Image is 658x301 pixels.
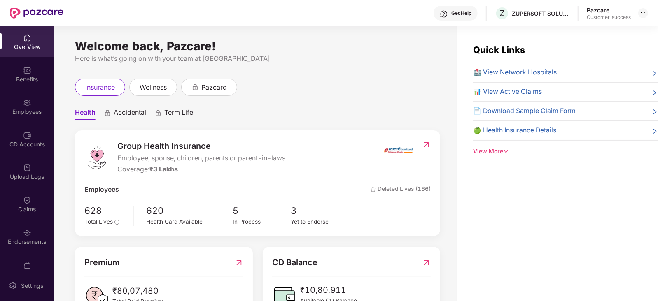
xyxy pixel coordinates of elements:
[473,125,556,136] span: 🍏 Health Insurance Details
[371,185,431,195] span: Deleted Lives (166)
[383,140,414,160] img: insurerIcon
[140,82,167,93] span: wellness
[84,218,113,225] span: Total Lives
[146,204,233,218] span: 620
[164,108,193,120] span: Term Life
[503,148,509,154] span: down
[640,10,646,16] img: svg+xml;base64,PHN2ZyBpZD0iRHJvcGRvd24tMzJ4MzIiIHhtbG5zPSJodHRwOi8vd3d3LnczLm9yZy8yMDAwL3N2ZyIgd2...
[149,165,178,173] span: ₹3 Lakhs
[473,87,542,97] span: 📊 View Active Claims
[201,82,227,93] span: pazcard
[422,141,431,149] img: RedirectIcon
[23,99,31,107] img: svg+xml;base64,PHN2ZyBpZD0iRW1wbG95ZWVzIiB4bWxucz0iaHR0cDovL3d3dy53My5vcmcvMjAwMC9zdmciIHdpZHRoPS...
[117,164,285,175] div: Coverage:
[422,256,431,269] img: RedirectIcon
[23,261,31,269] img: svg+xml;base64,PHN2ZyBpZD0iTXlfT3JkZXJzIiBkYXRhLW5hbWU9Ik15IE9yZGVycyIgeG1sbnM9Imh0dHA6Ly93d3cudz...
[75,43,440,49] div: Welcome back, Pazcare!
[651,69,658,78] span: right
[473,44,525,55] span: Quick Links
[117,153,285,164] span: Employee, spouse, children, parents or parent-in-laws
[473,106,576,116] span: 📄 Download Sample Claim Form
[84,204,128,218] span: 628
[85,82,115,93] span: insurance
[23,196,31,204] img: svg+xml;base64,PHN2ZyBpZD0iQ2xhaW0iIHhtbG5zPSJodHRwOi8vd3d3LnczLm9yZy8yMDAwL3N2ZyIgd2lkdGg9IjIwIi...
[84,256,120,269] span: Premium
[9,282,17,290] img: svg+xml;base64,PHN2ZyBpZD0iU2V0dGluZy0yMHgyMCIgeG1sbnM9Imh0dHA6Ly93d3cudzMub3JnLzIwMDAvc3ZnIiB3aW...
[114,220,119,225] span: info-circle
[371,187,376,192] img: deleteIcon
[651,88,658,97] span: right
[23,164,31,172] img: svg+xml;base64,PHN2ZyBpZD0iVXBsb2FkX0xvZ3MiIGRhdGEtbmFtZT0iVXBsb2FkIExvZ3MiIHhtbG5zPSJodHRwOi8vd3...
[75,53,440,64] div: Here is what’s going on with your team at [GEOGRAPHIC_DATA]
[114,108,146,120] span: Accidental
[473,147,658,156] div: View More
[154,109,162,116] div: animation
[117,140,285,153] span: Group Health Insurance
[112,285,164,297] span: ₹80,07,480
[587,14,631,21] div: Customer_success
[75,108,96,120] span: Health
[499,8,505,18] span: Z
[23,229,31,237] img: svg+xml;base64,PHN2ZyBpZD0iRW5kb3JzZW1lbnRzIiB4bWxucz0iaHR0cDovL3d3dy53My5vcmcvMjAwMC9zdmciIHdpZH...
[291,204,348,218] span: 3
[473,67,557,78] span: 🏥 View Network Hospitals
[587,6,631,14] div: Pazcare
[191,83,199,90] div: animation
[23,66,31,74] img: svg+xml;base64,PHN2ZyBpZD0iQmVuZWZpdHMiIHhtbG5zPSJodHRwOi8vd3d3LnczLm9yZy8yMDAwL3N2ZyIgd2lkdGg9Ij...
[291,218,348,227] div: Yet to Endorse
[651,127,658,136] span: right
[300,284,357,296] span: ₹10,80,911
[23,34,31,42] img: svg+xml;base64,PHN2ZyBpZD0iSG9tZSIgeG1sbnM9Imh0dHA6Ly93d3cudzMub3JnLzIwMDAvc3ZnIiB3aWR0aD0iMjAiIG...
[651,108,658,116] span: right
[84,145,109,170] img: logo
[233,204,291,218] span: 5
[451,10,471,16] div: Get Help
[84,185,119,195] span: Employees
[10,8,63,19] img: New Pazcare Logo
[233,218,291,227] div: In Process
[235,256,243,269] img: RedirectIcon
[104,109,111,116] div: animation
[19,282,46,290] div: Settings
[272,256,317,269] span: CD Balance
[440,10,448,18] img: svg+xml;base64,PHN2ZyBpZD0iSGVscC0zMngzMiIgeG1sbnM9Imh0dHA6Ly93d3cudzMub3JnLzIwMDAvc3ZnIiB3aWR0aD...
[146,218,233,227] div: Health Card Available
[23,131,31,139] img: svg+xml;base64,PHN2ZyBpZD0iQ0RfQWNjb3VudHMiIGRhdGEtbmFtZT0iQ0QgQWNjb3VudHMiIHhtbG5zPSJodHRwOi8vd3...
[512,9,569,17] div: ZUPERSOFT SOLUTIONS PRIVATE LIMITED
